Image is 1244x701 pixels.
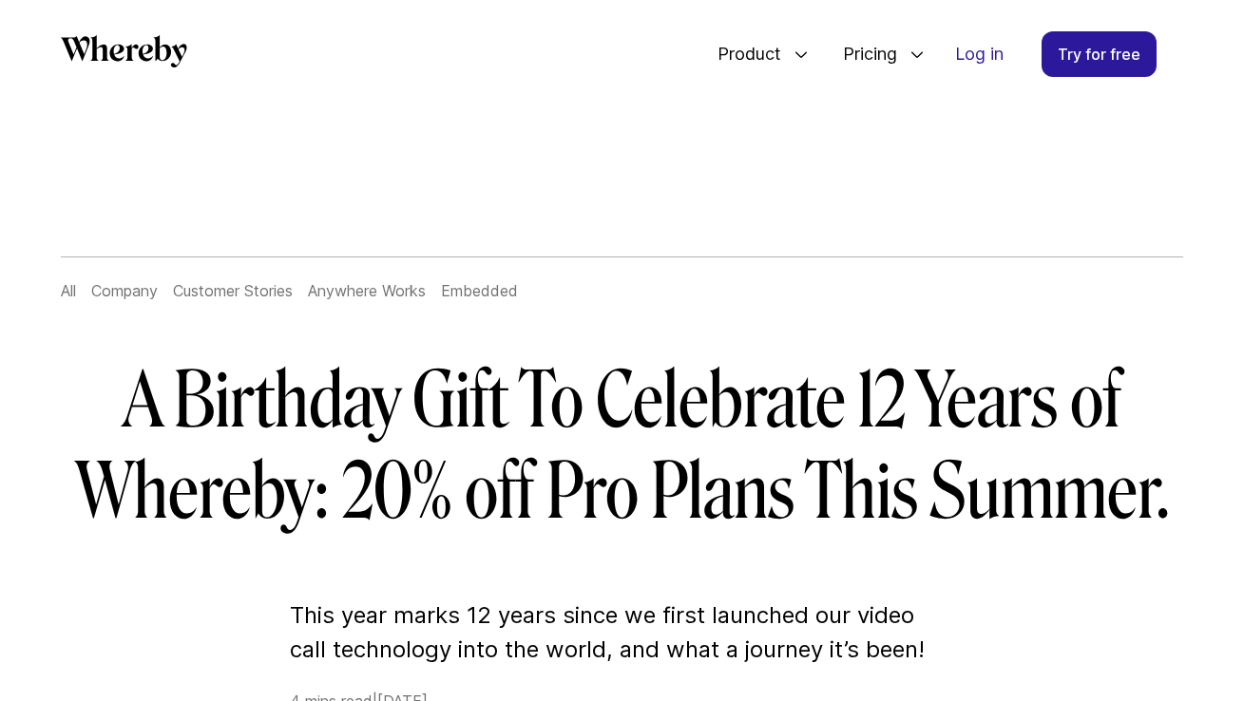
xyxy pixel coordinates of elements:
[824,23,902,85] span: Pricing
[308,281,426,300] a: Anywhere Works
[173,281,293,300] a: Customer Stories
[441,281,518,300] a: Embedded
[1042,31,1157,77] a: Try for free
[699,23,786,85] span: Product
[290,598,955,667] p: This year marks 12 years since we first launched our video call technology into the world, and wh...
[61,281,76,300] a: All
[61,35,187,74] a: Whereby
[61,35,187,67] svg: Whereby
[91,281,158,300] a: Company
[940,32,1019,76] a: Log in
[75,355,1170,538] h1: A Birthday Gift To Celebrate 12 Years of Whereby: 20% off Pro Plans This Summer.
